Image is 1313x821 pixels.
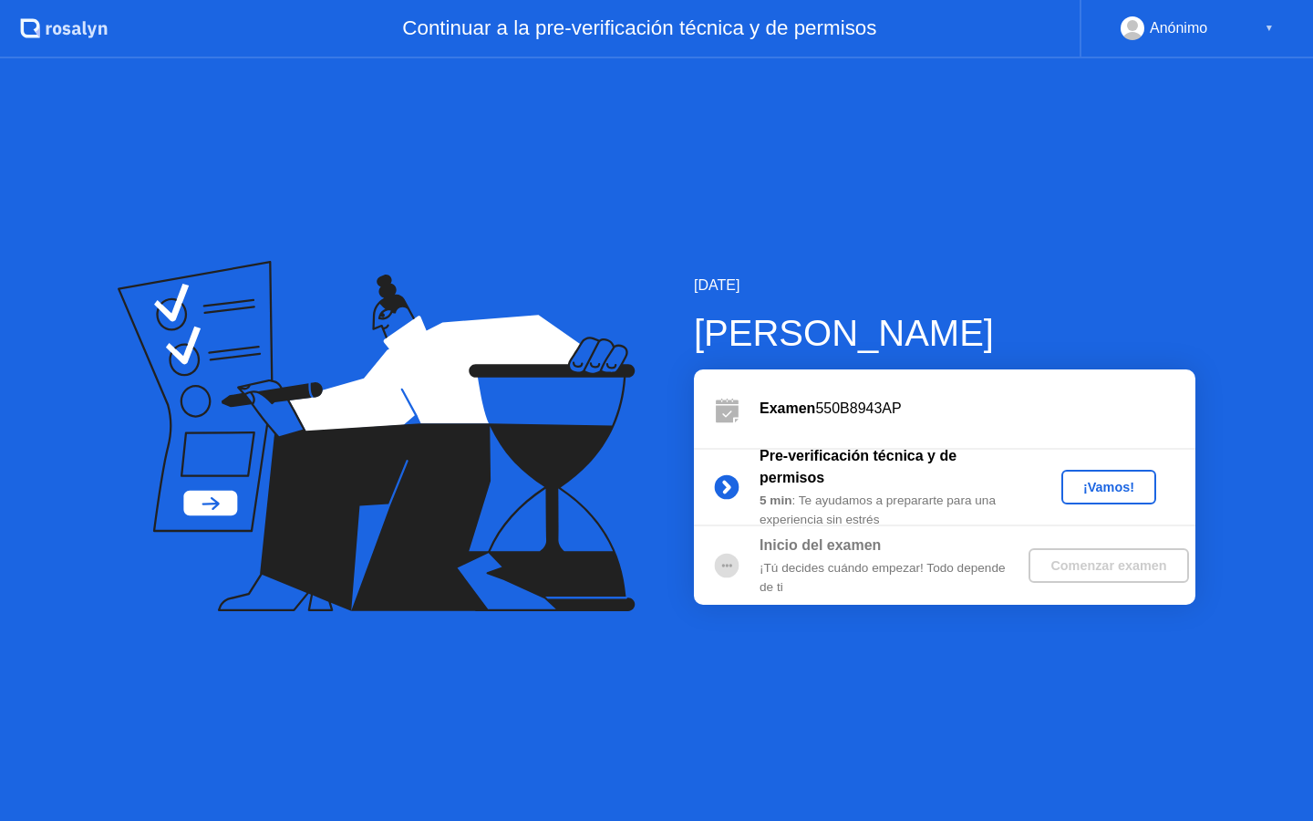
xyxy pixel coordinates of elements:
b: 5 min [760,494,792,507]
div: [PERSON_NAME] [694,306,1195,360]
div: ¡Vamos! [1069,480,1149,494]
b: Examen [760,400,815,416]
div: ¡Tú decides cuándo empezar! Todo depende de ti [760,559,1022,597]
button: ¡Vamos! [1061,470,1156,504]
b: Inicio del examen [760,537,881,553]
div: : Te ayudamos a prepararte para una experiencia sin estrés [760,492,1022,529]
div: ▼ [1265,16,1274,40]
button: Comenzar examen [1029,548,1188,583]
b: Pre-verificación técnica y de permisos [760,448,956,485]
div: [DATE] [694,275,1195,296]
div: 550B8943AP [760,398,1195,420]
div: Anónimo [1150,16,1207,40]
div: Comenzar examen [1036,558,1181,573]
